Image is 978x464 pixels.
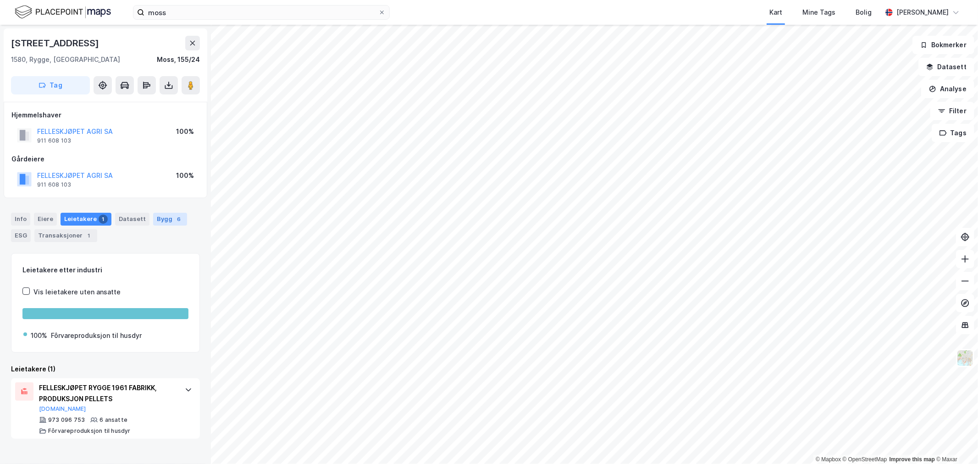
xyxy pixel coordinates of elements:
div: 911 608 103 [37,137,71,144]
div: 1580, Rygge, [GEOGRAPHIC_DATA] [11,54,120,65]
div: Info [11,213,30,226]
input: Søk på adresse, matrikkel, gårdeiere, leietakere eller personer [144,6,378,19]
div: 911 608 103 [37,181,71,188]
button: Analyse [921,80,974,98]
div: Bolig [856,7,872,18]
button: Tags [932,124,974,142]
iframe: Chat Widget [932,420,978,464]
div: Leietakere [61,213,111,226]
div: 6 ansatte [99,416,127,424]
div: ESG [11,229,31,242]
div: 1 [99,215,108,224]
div: 100% [31,330,47,341]
div: Vis leietakere uten ansatte [33,287,121,298]
button: Tag [11,76,90,94]
div: Fôrvareproduksjon til husdyr [48,427,131,435]
button: Bokmerker [912,36,974,54]
div: [STREET_ADDRESS] [11,36,101,50]
div: Kontrollprogram for chat [932,420,978,464]
a: Improve this map [890,456,935,463]
div: 1 [84,231,94,240]
div: Mine Tags [802,7,835,18]
div: Hjemmelshaver [11,110,199,121]
div: 100% [176,126,194,137]
div: [PERSON_NAME] [896,7,949,18]
div: 6 [174,215,183,224]
div: Moss, 155/24 [157,54,200,65]
img: logo.f888ab2527a4732fd821a326f86c7f29.svg [15,4,111,20]
button: Datasett [918,58,974,76]
div: 973 096 753 [48,416,85,424]
div: Transaksjoner [34,229,97,242]
div: Eiere [34,213,57,226]
div: Datasett [115,213,149,226]
button: [DOMAIN_NAME] [39,405,86,413]
button: Filter [930,102,974,120]
a: OpenStreetMap [843,456,887,463]
div: Leietakere etter industri [22,265,188,276]
div: Gårdeiere [11,154,199,165]
div: FELLESKJØPET RYGGE 1961 FABRIKK, PRODUKSJON PELLETS [39,382,176,404]
div: Kart [769,7,782,18]
a: Mapbox [816,456,841,463]
div: Bygg [153,213,187,226]
div: Fôrvareproduksjon til husdyr [51,330,142,341]
div: 100% [176,170,194,181]
img: Z [956,349,974,367]
div: Leietakere (1) [11,364,200,375]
